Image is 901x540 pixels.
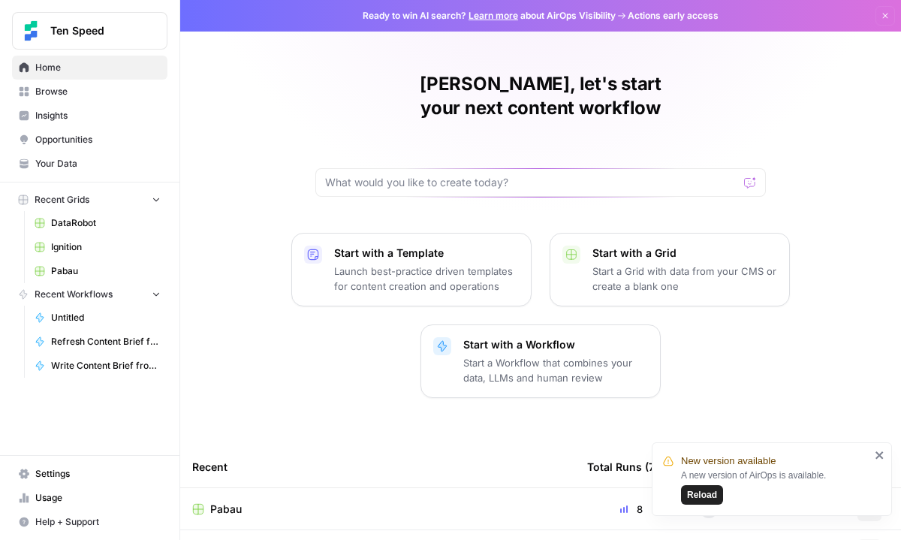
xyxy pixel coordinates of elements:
[35,288,113,301] span: Recent Workflows
[35,157,161,170] span: Your Data
[17,17,44,44] img: Ten Speed Logo
[469,10,518,21] a: Learn more
[192,502,563,517] a: Pabau
[51,264,161,278] span: Pabau
[50,23,141,38] span: Ten Speed
[28,330,167,354] a: Refresh Content Brief from Keyword [DEV]
[315,72,766,120] h1: [PERSON_NAME], let's start your next content workflow
[12,128,167,152] a: Opportunities
[592,246,777,261] p: Start with a Grid
[687,488,717,502] span: Reload
[35,61,161,74] span: Home
[35,491,161,505] span: Usage
[291,233,532,306] button: Start with a TemplateLaunch best-practice driven templates for content creation and operations
[12,486,167,510] a: Usage
[628,9,719,23] span: Actions early access
[681,469,870,505] div: A new version of AirOps is available.
[363,9,616,23] span: Ready to win AI search? about AirOps Visibility
[550,233,790,306] button: Start with a GridStart a Grid with data from your CMS or create a blank one
[192,446,563,487] div: Recent
[35,133,161,146] span: Opportunities
[28,211,167,235] a: DataRobot
[28,306,167,330] a: Untitled
[51,359,161,373] span: Write Content Brief from Keyword [DEV]
[12,12,167,50] button: Workspace: Ten Speed
[12,510,167,534] button: Help + Support
[681,454,776,469] span: New version available
[681,485,723,505] button: Reload
[28,259,167,283] a: Pabau
[35,515,161,529] span: Help + Support
[28,354,167,378] a: Write Content Brief from Keyword [DEV]
[420,324,661,398] button: Start with a WorkflowStart a Workflow that combines your data, LLMs and human review
[12,462,167,486] a: Settings
[587,502,676,517] div: 8
[463,337,648,352] p: Start with a Workflow
[35,193,89,207] span: Recent Grids
[334,246,519,261] p: Start with a Template
[587,446,664,487] div: Total Runs (7d)
[12,152,167,176] a: Your Data
[51,311,161,324] span: Untitled
[12,56,167,80] a: Home
[334,264,519,294] p: Launch best-practice driven templates for content creation and operations
[51,335,161,348] span: Refresh Content Brief from Keyword [DEV]
[875,449,885,461] button: close
[12,189,167,211] button: Recent Grids
[12,283,167,306] button: Recent Workflows
[325,175,738,190] input: What would you like to create today?
[592,264,777,294] p: Start a Grid with data from your CMS or create a blank one
[51,216,161,230] span: DataRobot
[463,355,648,385] p: Start a Workflow that combines your data, LLMs and human review
[210,502,242,517] span: Pabau
[51,240,161,254] span: Ignition
[35,467,161,481] span: Settings
[28,235,167,259] a: Ignition
[12,104,167,128] a: Insights
[35,85,161,98] span: Browse
[35,109,161,122] span: Insights
[12,80,167,104] a: Browse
